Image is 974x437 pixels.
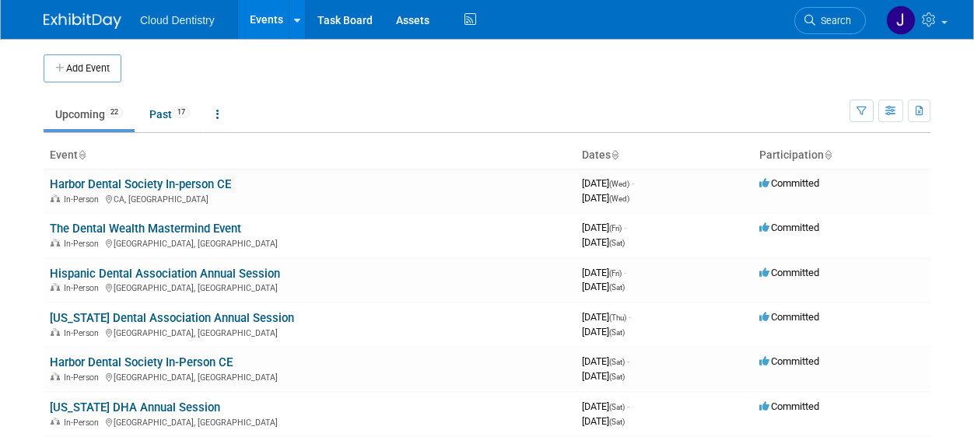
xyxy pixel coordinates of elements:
[759,355,819,367] span: Committed
[50,222,241,236] a: The Dental Wealth Mastermind Event
[759,267,819,278] span: Committed
[50,267,280,281] a: Hispanic Dental Association Annual Session
[759,400,819,412] span: Committed
[64,418,103,428] span: In-Person
[753,142,930,169] th: Participation
[64,239,103,249] span: In-Person
[50,281,569,293] div: [GEOGRAPHIC_DATA], [GEOGRAPHIC_DATA]
[582,370,625,382] span: [DATE]
[64,283,103,293] span: In-Person
[609,403,625,411] span: (Sat)
[609,358,625,366] span: (Sat)
[51,418,60,425] img: In-Person Event
[582,236,625,248] span: [DATE]
[609,283,625,292] span: (Sat)
[50,370,569,383] div: [GEOGRAPHIC_DATA], [GEOGRAPHIC_DATA]
[629,311,631,323] span: -
[51,328,60,336] img: In-Person Event
[759,222,819,233] span: Committed
[582,326,625,337] span: [DATE]
[582,355,629,367] span: [DATE]
[609,328,625,337] span: (Sat)
[582,281,625,292] span: [DATE]
[50,355,233,369] a: Harbor Dental Society In-Person CE
[51,372,60,380] img: In-Person Event
[64,194,103,205] span: In-Person
[624,267,626,278] span: -
[78,149,86,161] a: Sort by Event Name
[50,400,220,414] a: [US_STATE] DHA Annual Session
[51,239,60,246] img: In-Person Event
[50,192,569,205] div: CA, [GEOGRAPHIC_DATA]
[64,372,103,383] span: In-Person
[64,328,103,338] span: In-Person
[582,177,634,189] span: [DATE]
[815,15,851,26] span: Search
[576,142,753,169] th: Dates
[609,194,629,203] span: (Wed)
[140,14,215,26] span: Cloud Dentistry
[759,311,819,323] span: Committed
[609,372,625,381] span: (Sat)
[44,13,121,29] img: ExhibitDay
[611,149,618,161] a: Sort by Start Date
[609,418,625,426] span: (Sat)
[50,177,231,191] a: Harbor Dental Society In-person CE
[627,355,629,367] span: -
[106,107,123,118] span: 22
[609,313,626,322] span: (Thu)
[173,107,190,118] span: 17
[794,7,866,34] a: Search
[50,326,569,338] div: [GEOGRAPHIC_DATA], [GEOGRAPHIC_DATA]
[582,192,629,204] span: [DATE]
[50,415,569,428] div: [GEOGRAPHIC_DATA], [GEOGRAPHIC_DATA]
[50,236,569,249] div: [GEOGRAPHIC_DATA], [GEOGRAPHIC_DATA]
[582,311,631,323] span: [DATE]
[44,142,576,169] th: Event
[824,149,832,161] a: Sort by Participation Type
[886,5,916,35] img: Jessica Estrada
[582,267,626,278] span: [DATE]
[609,239,625,247] span: (Sat)
[632,177,634,189] span: -
[44,54,121,82] button: Add Event
[44,100,135,129] a: Upcoming22
[609,224,622,232] span: (Fri)
[582,415,625,427] span: [DATE]
[582,400,629,412] span: [DATE]
[138,100,201,129] a: Past17
[627,400,629,412] span: -
[609,269,622,278] span: (Fri)
[51,194,60,202] img: In-Person Event
[50,311,294,325] a: [US_STATE] Dental Association Annual Session
[609,180,629,188] span: (Wed)
[759,177,819,189] span: Committed
[582,222,626,233] span: [DATE]
[624,222,626,233] span: -
[51,283,60,291] img: In-Person Event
